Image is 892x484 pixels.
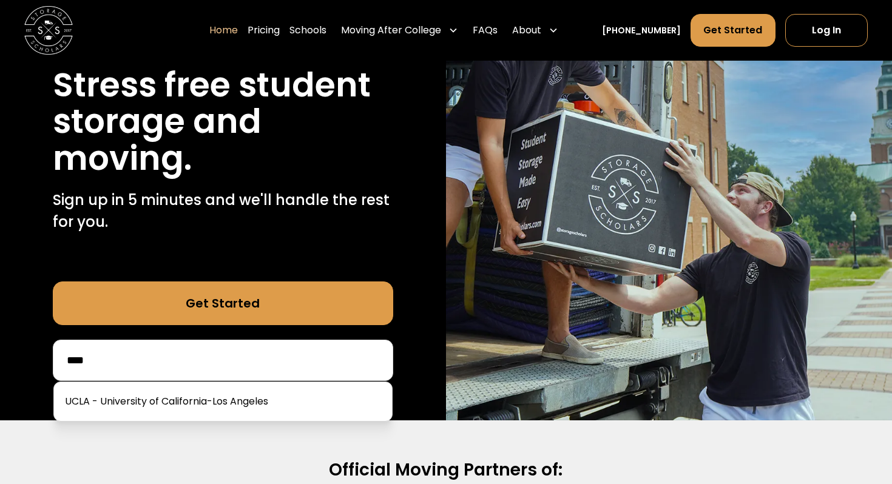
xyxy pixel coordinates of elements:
p: Sign up in 5 minutes and we'll handle the rest for you. [53,189,393,233]
a: Log In [785,14,868,47]
a: FAQs [473,13,498,47]
h1: Stress free student storage and moving. [53,67,393,177]
img: Storage Scholars main logo [24,6,73,55]
a: Get Started [691,14,775,47]
a: home [24,6,73,55]
div: About [507,13,563,47]
div: Moving After College [341,23,441,38]
div: Moving After College [336,13,463,47]
a: Home [209,13,238,47]
h2: Official Moving Partners of: [56,459,835,482]
a: [PHONE_NUMBER] [602,24,681,37]
a: Schools [289,13,326,47]
a: Pricing [248,13,280,47]
a: Get Started [53,281,393,325]
div: About [512,23,541,38]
